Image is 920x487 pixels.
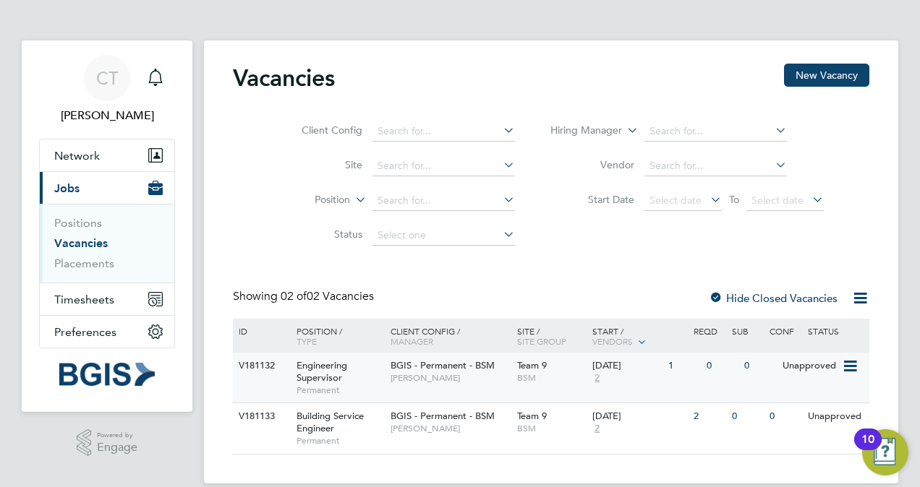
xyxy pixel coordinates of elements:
label: Hide Closed Vacancies [709,291,838,305]
div: [DATE] [592,410,686,423]
span: [PERSON_NAME] [391,372,510,384]
input: Search for... [372,156,515,176]
button: Preferences [40,316,174,348]
span: BGIS - Permanent - BSM [391,359,495,371]
a: CT[PERSON_NAME] [39,55,175,124]
label: Hiring Manager [539,124,622,138]
button: New Vacancy [784,64,869,87]
a: Positions [54,216,102,230]
a: Vacancies [54,236,108,250]
div: V181133 [235,403,286,430]
span: Engage [97,441,137,454]
h2: Vacancies [233,64,335,92]
span: [PERSON_NAME] [391,423,510,434]
div: Reqd [690,319,728,343]
span: 2 [592,372,602,384]
span: Preferences [54,325,116,339]
span: 02 Vacancies [281,289,374,303]
span: Vendors [592,335,633,347]
span: BSM [517,372,586,384]
div: ID [235,319,286,343]
span: Team 9 [517,410,547,422]
div: Showing [233,289,377,304]
div: 1 [665,353,702,379]
nav: Main navigation [22,40,192,412]
label: Site [279,158,362,171]
label: Status [279,228,362,241]
div: 0 [703,353,741,379]
div: Status [804,319,867,343]
span: To [725,190,744,209]
img: bgis-logo-retina.png [59,363,155,386]
label: Client Config [279,124,362,137]
div: 0 [741,353,778,379]
a: Go to home page [39,363,175,386]
span: Permanent [297,384,383,396]
a: Powered byEngage [77,429,138,457]
input: Select one [372,225,515,246]
div: Conf [766,319,804,343]
button: Timesheets [40,283,174,315]
span: Timesheets [54,293,114,306]
span: Permanent [297,435,383,447]
input: Search for... [372,191,515,211]
div: Unapproved [804,403,867,430]
div: Sub [728,319,766,343]
label: Vendor [551,158,634,171]
div: Unapproved [779,353,842,379]
button: Open Resource Center, 10 new notifications [862,429,908,475]
div: Start / [589,319,690,355]
span: Engineering Supervisor [297,359,347,384]
div: 0 [728,403,766,430]
span: Type [297,335,317,347]
input: Search for... [644,156,787,176]
div: 0 [766,403,804,430]
span: Network [54,149,100,163]
div: Jobs [40,204,174,283]
div: V181132 [235,353,286,379]
div: 2 [690,403,728,430]
div: Client Config / [387,319,514,353]
span: Cindy Thomas [39,107,175,124]
button: Network [40,139,174,171]
label: Position [267,193,350,207]
div: 10 [861,439,874,458]
span: Select date [649,194,702,207]
a: Placements [54,257,114,270]
span: BSM [517,423,586,434]
span: Building Service Engineer [297,410,364,434]
span: 2 [592,423,602,435]
span: Site Group [517,335,566,347]
div: Position / [286,319,387,353]
div: [DATE] [592,360,661,372]
button: Jobs [40,172,174,204]
div: Site / [514,319,589,353]
span: Select date [751,194,804,207]
span: Jobs [54,181,80,195]
span: Team 9 [517,359,547,371]
input: Search for... [644,121,787,142]
span: Powered by [97,429,137,441]
span: BGIS - Permanent - BSM [391,410,495,422]
label: Start Date [551,193,634,206]
input: Search for... [372,121,515,142]
span: 02 of [281,289,307,303]
span: CT [96,69,119,87]
span: Manager [391,335,433,347]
